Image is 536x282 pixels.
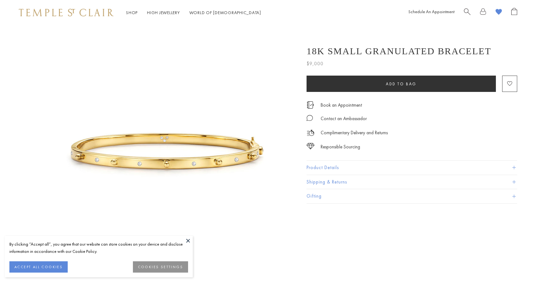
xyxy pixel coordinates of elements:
[307,129,314,137] img: icon_delivery.svg
[307,46,491,56] h1: 18K Small Granulated Bracelet
[307,143,314,149] img: icon_sourcing.svg
[464,8,470,18] a: Search
[511,8,517,18] a: Open Shopping Bag
[126,10,138,15] a: ShopShop
[307,76,496,92] button: Add to bag
[307,161,517,175] button: Product Details
[307,101,314,109] img: icon_appointment.svg
[307,189,517,203] button: Gifting
[307,60,323,68] span: $9,000
[9,241,188,255] div: By clicking “Accept all”, you agree that our website can store cookies on your device and disclos...
[126,9,261,17] nav: Main navigation
[321,102,362,109] a: Book an Appointment
[307,115,313,121] img: MessageIcon-01_2.svg
[321,115,367,123] div: Contact an Ambassador
[307,175,517,189] button: Shipping & Returns
[321,129,388,137] p: Complimentary Delivery and Returns
[19,9,113,16] img: Temple St. Clair
[496,8,502,18] a: View Wishlist
[147,10,180,15] a: High JewelleryHigh Jewellery
[41,25,292,276] img: B18817-GRN
[189,10,261,15] a: World of [DEMOGRAPHIC_DATA]World of [DEMOGRAPHIC_DATA]
[321,143,360,151] div: Responsible Sourcing
[9,261,68,273] button: ACCEPT ALL COOKIES
[386,81,417,87] span: Add to bag
[133,261,188,273] button: COOKIES SETTINGS
[408,9,455,14] a: Schedule An Appointment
